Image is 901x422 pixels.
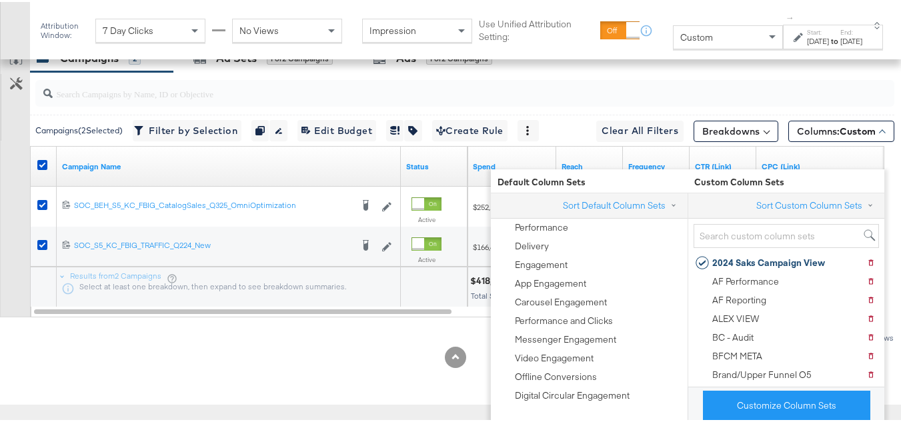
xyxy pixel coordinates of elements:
div: Digital Circular Engagement [515,387,630,400]
span: Custom [680,29,713,41]
div: Performance and Clicks [515,313,613,325]
span: $252,189.91 [473,200,522,210]
button: Columns:Custom [788,119,894,140]
span: Clear All Filters [602,121,678,137]
div: Engagement [515,257,568,269]
strong: to [829,34,840,44]
span: $166,481.55 [473,240,522,250]
span: Impression [369,23,416,35]
div: [DATE] [807,34,829,45]
button: Create Rule [432,118,508,139]
button: Clear All Filters [596,119,684,140]
div: Attribution Window: [40,19,89,38]
button: Breakdowns [694,119,778,140]
div: $418,671.46 [470,273,523,285]
span: Custom [840,123,876,135]
a: The average cost for each link click you've received from your ad. [762,159,884,170]
input: Search Campaigns by Name, ID or Objective [53,73,818,99]
a: Shows the current state of your Ad Campaign. [406,159,462,170]
span: ↑ [784,14,797,19]
div: [DATE] [840,34,862,45]
a: The average number of times your ad was served to each person. [628,159,684,170]
button: Customize Column Sets [703,389,870,419]
div: Delivery [515,238,549,251]
div: Offline Conversions [515,369,597,381]
div: SOC_BEH_S5_KC_FBIG_CatalogSales_Q325_OmniOptimization [74,198,351,209]
button: Edit Budget [297,118,376,139]
a: The number of people your ad was served to. [562,159,618,170]
div: Campaigns ( 2 Selected) [35,123,123,135]
a: SOC_S5_KC_FBIG_TRAFFIC_Q224_New [74,238,351,251]
label: Use Unified Attribution Setting: [479,16,594,41]
div: SOC_S5_KC_FBIG_TRAFFIC_Q224_New [74,238,351,249]
div: Carousel Engagement [515,294,607,307]
a: The number of clicks received on a link in your ad divided by the number of impressions. [695,159,751,170]
span: Filter by Selection [137,121,237,137]
div: AF Performance [712,273,779,286]
span: No Views [239,23,279,35]
a: SOC_BEH_S5_KC_FBIG_CatalogSales_Q325_OmniOptimization [74,198,351,211]
div: ALEX VIEW [712,311,759,323]
label: Start: [807,26,829,35]
span: Default Column Sets [491,174,688,187]
span: 7 Day Clicks [103,23,153,35]
div: App Engagement [515,275,586,288]
div: Video Engagement [515,350,594,363]
div: Performance [515,219,568,232]
div: BFCM META [712,348,762,361]
label: Active [411,253,441,262]
div: AF Reporting [712,292,766,305]
span: Total Spend [471,289,513,299]
input: Search custom column sets [694,222,879,247]
a: Your campaign name. [62,159,395,170]
span: Edit Budget [301,121,372,137]
div: Brand/Upper Funnel O5 [712,367,812,379]
a: The total amount spent to date. [473,159,551,170]
label: End: [840,26,862,35]
button: Filter by Selection [133,118,241,139]
span: Custom Column Sets [688,174,784,187]
button: Sort Default Column Sets [562,197,682,211]
label: Active [411,213,441,222]
button: Sort Custom Column Sets [756,197,879,211]
div: Messenger Engagement [515,331,616,344]
div: BC - Audit [712,329,754,342]
div: 2024 Saks Campaign View [712,255,825,267]
span: Columns: [797,123,876,136]
span: Create Rule [436,121,504,137]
